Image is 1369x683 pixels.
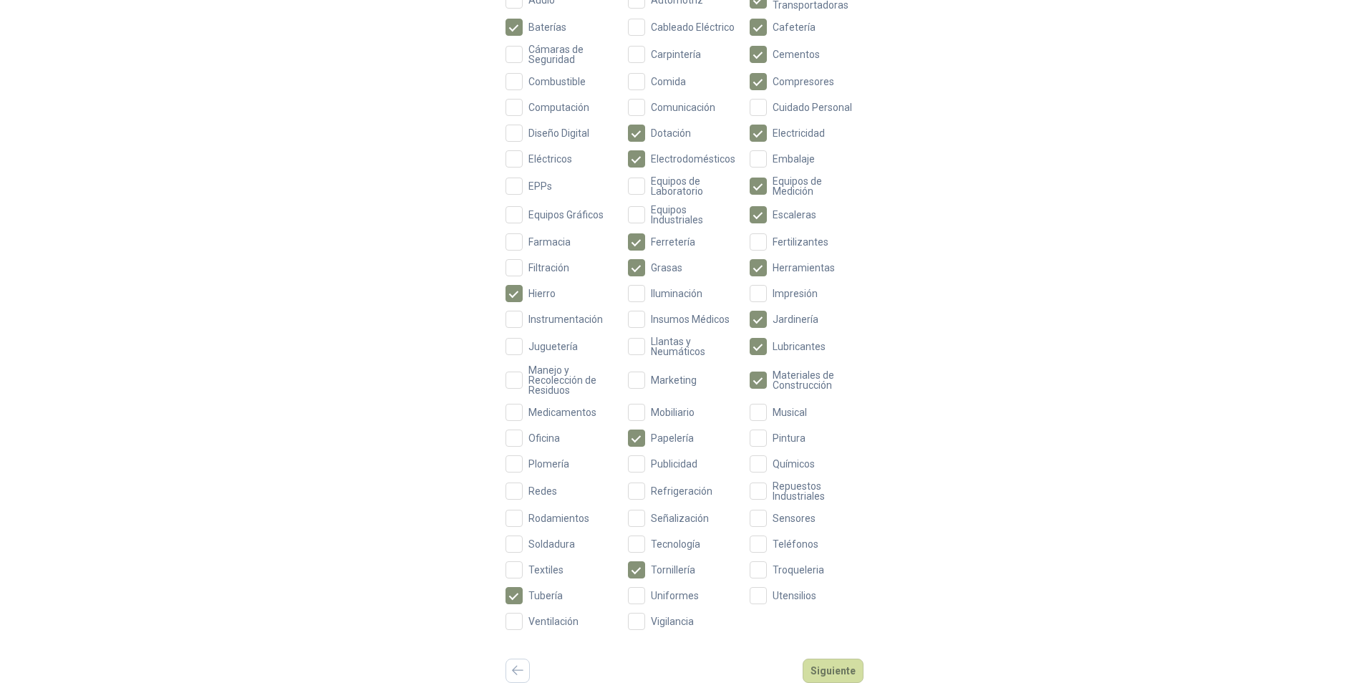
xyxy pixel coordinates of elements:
span: Redes [523,486,563,496]
span: Electrodomésticos [645,154,741,164]
span: Electricidad [767,128,831,138]
span: Ventilación [523,616,584,626]
span: Uniformes [645,591,705,601]
span: Oficina [523,433,566,443]
span: Medicamentos [523,407,602,417]
span: Jardinería [767,314,824,324]
span: Embalaje [767,154,821,164]
span: Equipos de Laboratorio [645,176,742,196]
span: Musical [767,407,813,417]
span: Farmacia [523,237,576,247]
span: Tecnología [645,539,706,549]
span: Sensores [767,513,821,523]
span: Rodamientos [523,513,595,523]
span: Compresores [767,77,840,87]
span: Troqueleria [767,565,830,575]
span: Repuestos Industriales [767,481,864,501]
span: Equipos Industriales [645,205,742,225]
span: Publicidad [645,459,703,469]
button: Siguiente [803,659,864,683]
span: Vigilancia [645,616,700,626]
span: Insumos Médicos [645,314,735,324]
span: Eléctricos [523,154,578,164]
span: Grasas [645,263,688,273]
span: Refrigeración [645,486,718,496]
span: Hierro [523,289,561,299]
span: Cafetería [767,22,821,32]
span: Juguetería [523,341,584,352]
span: Diseño Digital [523,128,595,138]
span: EPPs [523,181,558,191]
span: Impresión [767,289,823,299]
span: Cableado Eléctrico [645,22,740,32]
span: Mobiliario [645,407,700,417]
span: Baterías [523,22,572,32]
span: Filtración [523,263,575,273]
span: Escaleras [767,210,822,220]
span: Combustible [523,77,591,87]
span: Cementos [767,49,826,59]
span: Químicos [767,459,821,469]
span: Llantas y Neumáticos [645,336,742,357]
span: Señalización [645,513,715,523]
span: Ferretería [645,237,701,247]
span: Fertilizantes [767,237,834,247]
span: Textiles [523,565,569,575]
span: Cuidado Personal [767,102,858,112]
span: Comunicación [645,102,721,112]
span: Papelería [645,433,700,443]
span: Computación [523,102,595,112]
span: Marketing [645,375,702,385]
span: Carpintería [645,49,707,59]
span: Iluminación [645,289,708,299]
span: Tornillería [645,565,701,575]
span: Cámaras de Seguridad [523,44,619,64]
span: Herramientas [767,263,841,273]
span: Tubería [523,591,569,601]
span: Utensilios [767,591,822,601]
span: Dotación [645,128,697,138]
span: Equipos Gráficos [523,210,609,220]
span: Plomería [523,459,575,469]
span: Manejo y Recolección de Residuos [523,365,619,395]
span: Lubricantes [767,341,831,352]
span: Pintura [767,433,811,443]
span: Comida [645,77,692,87]
span: Instrumentación [523,314,609,324]
span: Equipos de Medición [767,176,864,196]
span: Materiales de Construcción [767,370,864,390]
span: Soldadura [523,539,581,549]
span: Teléfonos [767,539,824,549]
